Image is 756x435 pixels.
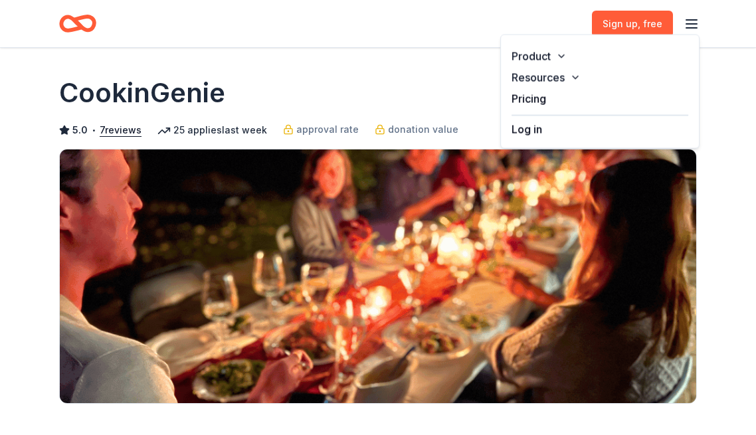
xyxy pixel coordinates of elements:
[59,8,96,39] a: Home
[92,125,96,135] span: •
[157,122,267,138] div: 25 applies last week
[592,11,673,37] a: Sign up, free
[388,122,458,137] span: donation value
[60,149,696,403] img: Image for CookinGenie
[512,92,546,106] a: Pricing
[59,74,225,112] h1: CookinGenie
[638,18,662,29] span: , free
[72,122,88,138] span: 5.0
[375,122,458,137] a: donation value
[283,122,359,137] a: approval rate
[501,67,699,88] button: Resources
[296,122,359,137] span: approval rate
[512,122,542,137] button: Log in
[603,16,662,32] span: Sign up
[501,46,699,67] button: Product
[100,122,142,138] button: 7reviews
